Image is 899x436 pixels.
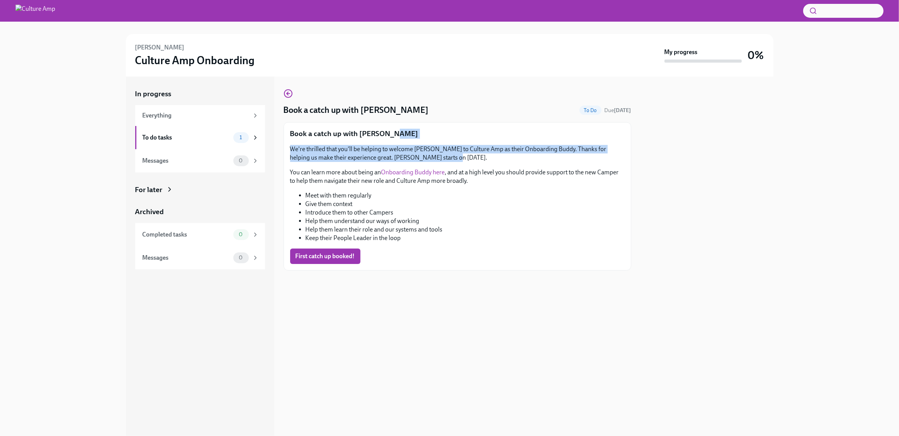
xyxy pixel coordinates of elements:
p: Book a catch up with [PERSON_NAME] [290,129,625,139]
h6: [PERSON_NAME] [135,43,185,52]
li: Help them understand our ways of working [306,217,625,225]
a: Completed tasks0 [135,223,265,246]
span: August 31st, 2025 00:00 [605,107,631,114]
span: First catch up booked! [296,252,355,260]
a: Onboarding Buddy here [381,169,445,176]
a: Messages0 [135,246,265,269]
span: Due [605,107,631,114]
span: To Do [580,107,602,113]
li: Help them learn their role and our systems and tools [306,225,625,234]
li: Meet with them regularly [306,191,625,200]
div: Everything [143,111,249,120]
button: First catch up booked! [290,249,360,264]
a: Archived [135,207,265,217]
span: 0 [234,158,247,163]
p: You can learn more about being an , and at a high level you should provide support to the new Cam... [290,168,625,185]
div: Messages [143,254,230,262]
h4: Book a catch up with [PERSON_NAME] [284,104,429,116]
div: Completed tasks [143,230,230,239]
span: 0 [234,232,247,237]
img: Culture Amp [15,5,55,17]
a: In progress [135,89,265,99]
div: Messages [143,157,230,165]
a: Messages0 [135,149,265,172]
div: To do tasks [143,133,230,142]
h3: 0% [748,48,764,62]
a: To do tasks1 [135,126,265,149]
div: For later [135,185,163,195]
p: We're thrilled that you'll be helping to welcome [PERSON_NAME] to Culture Amp as their Onboarding... [290,145,625,162]
li: Introduce them to other Campers [306,208,625,217]
span: 1 [235,135,246,140]
span: 0 [234,255,247,261]
a: For later [135,185,265,195]
li: Give them context [306,200,625,208]
a: Everything [135,105,265,126]
strong: [DATE] [614,107,631,114]
li: Keep their People Leader in the loop [306,234,625,242]
strong: My progress [664,48,698,56]
h3: Culture Amp Onboarding [135,53,255,67]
